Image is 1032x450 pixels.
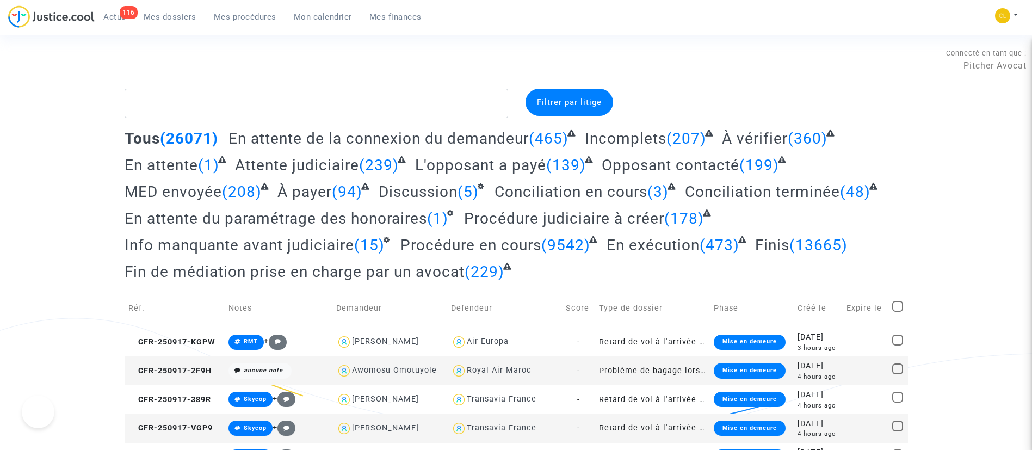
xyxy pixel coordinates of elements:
div: [PERSON_NAME] [352,423,419,433]
div: [DATE] [798,360,839,372]
span: Attente judiciaire [235,156,359,174]
a: Mes procédures [205,9,285,25]
span: Mes procédures [214,12,276,22]
span: CFR-250917-VGP9 [128,423,213,433]
td: Score [562,289,595,328]
span: Procédure en cours [400,236,541,254]
span: (9542) [541,236,590,254]
span: (229) [465,263,504,281]
span: CFR-250917-389R [128,395,211,404]
a: 116Actus [95,9,135,25]
span: (178) [664,209,704,227]
div: Air Europa [467,337,509,346]
span: (26071) [160,130,218,147]
td: Defendeur [447,289,562,328]
i: aucune note [244,367,283,374]
img: icon-user.svg [451,334,467,350]
div: 116 [120,6,138,19]
td: Retard de vol à l'arrivée (Règlement CE n°261/2004) [595,385,710,414]
span: (360) [788,130,827,147]
div: 4 hours ago [798,401,839,410]
div: [DATE] [798,418,839,430]
span: À payer [277,183,332,201]
td: Demandeur [332,289,447,328]
span: Discussion [379,183,458,201]
td: Créé le [794,289,843,328]
div: [DATE] [798,331,839,343]
td: Phase [710,289,794,328]
div: 3 hours ago [798,343,839,353]
span: À vérifier [722,130,788,147]
td: Expire le [843,289,888,328]
span: En attente de la connexion du demandeur [228,130,529,147]
span: (1) [427,209,448,227]
div: [DATE] [798,389,839,401]
td: Type de dossier [595,289,710,328]
div: [PERSON_NAME] [352,394,419,404]
div: Mise en demeure [714,421,786,436]
span: MED envoyée [125,183,222,201]
img: jc-logo.svg [8,5,95,28]
span: (15) [354,236,385,254]
span: Incomplets [585,130,666,147]
span: Conciliation terminée [685,183,840,201]
a: Mes dossiers [135,9,205,25]
span: + [273,423,296,432]
img: icon-user.svg [451,363,467,379]
img: icon-user.svg [451,392,467,408]
img: icon-user.svg [336,363,352,379]
span: (199) [739,156,779,174]
div: 4 hours ago [798,429,839,439]
span: Actus [103,12,126,22]
div: Mise en demeure [714,335,786,350]
span: Filtrer par litige [537,97,602,107]
span: Mes finances [369,12,422,22]
td: Problème de bagage lors d'un voyage en avion [595,356,710,385]
span: Mon calendrier [294,12,352,22]
span: Skycop [244,396,267,403]
span: (465) [529,130,568,147]
span: (13665) [789,236,848,254]
span: Opposant contacté [602,156,739,174]
span: (139) [546,156,586,174]
span: Info manquante avant judiciaire [125,236,354,254]
span: (94) [332,183,362,201]
span: (239) [359,156,399,174]
span: En attente [125,156,198,174]
img: icon-user.svg [451,421,467,436]
div: Transavia France [467,394,536,404]
iframe: Help Scout Beacon - Open [22,396,54,428]
div: Mise en demeure [714,392,786,407]
td: Réf. [125,289,225,328]
span: RMT [244,338,258,345]
span: - [577,366,580,375]
span: (473) [700,236,739,254]
span: + [264,336,287,346]
span: - [577,337,580,347]
a: Mes finances [361,9,430,25]
a: Mon calendrier [285,9,361,25]
span: (48) [840,183,870,201]
span: (3) [647,183,669,201]
span: Connecté en tant que : [946,49,1027,57]
span: Fin de médiation prise en charge par un avocat [125,263,465,281]
img: icon-user.svg [336,392,352,408]
div: Mise en demeure [714,363,786,378]
span: - [577,423,580,433]
span: En attente du paramétrage des honoraires [125,209,427,227]
span: CFR-250917-2F9H [128,366,212,375]
span: En exécution [607,236,700,254]
span: Mes dossiers [144,12,196,22]
span: Skycop [244,424,267,431]
span: - [577,395,580,404]
td: Retard de vol à l'arrivée (Règlement CE n°261/2004) [595,328,710,356]
span: CFR-250917-KGPW [128,337,215,347]
div: Transavia France [467,423,536,433]
td: Retard de vol à l'arrivée (Règlement CE n°261/2004) [595,414,710,443]
span: Procédure judiciaire à créer [464,209,664,227]
div: Awomosu Omotuyole [352,366,437,375]
span: (1) [198,156,219,174]
div: [PERSON_NAME] [352,337,419,346]
span: L'opposant a payé [415,156,546,174]
span: Finis [755,236,789,254]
